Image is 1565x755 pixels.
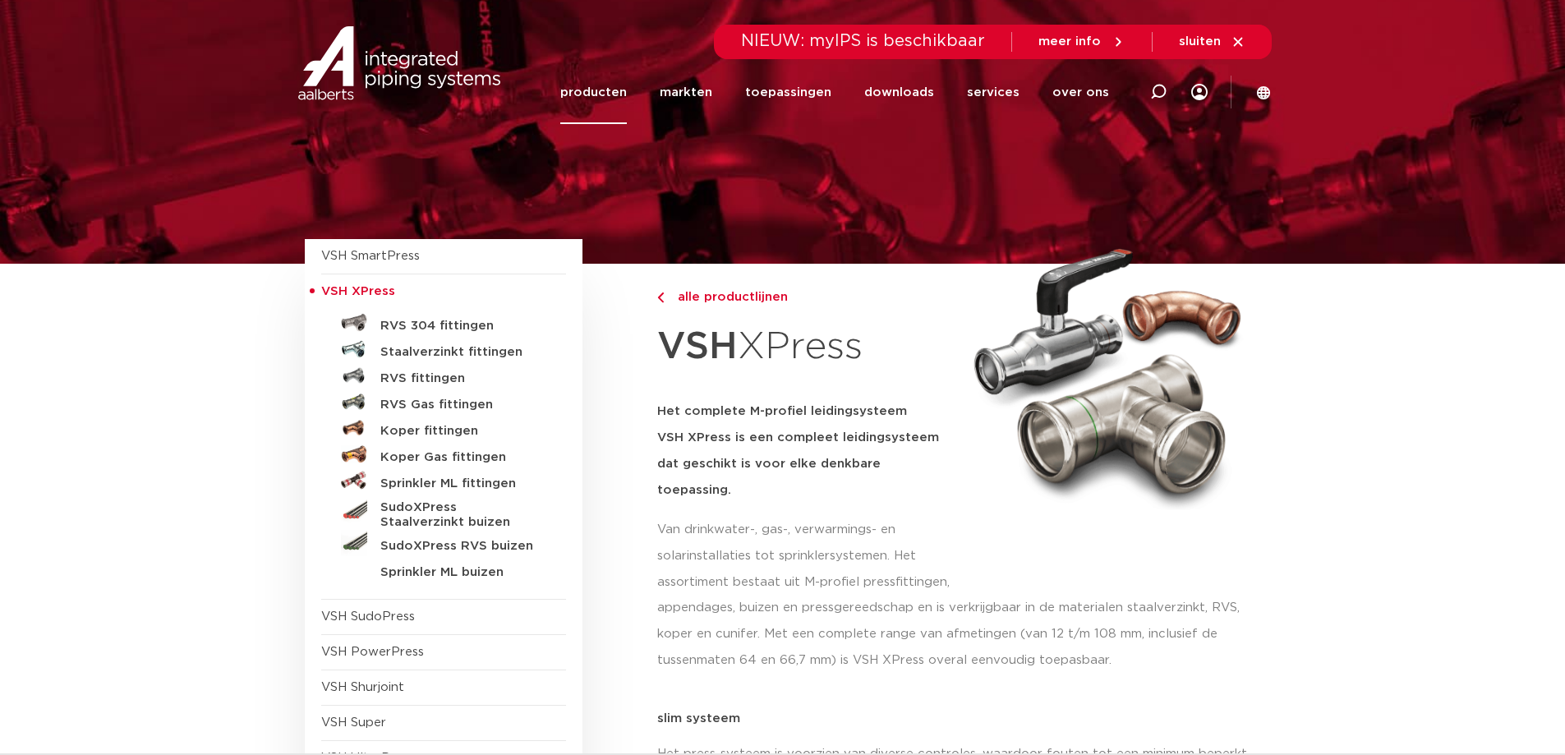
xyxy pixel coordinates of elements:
h5: Koper Gas fittingen [380,450,543,465]
h5: Sprinkler ML buizen [380,565,543,580]
a: VSH Super [321,716,386,729]
span: meer info [1038,35,1101,48]
strong: VSH [657,328,738,366]
span: alle productlijnen [668,291,788,303]
h5: RVS fittingen [380,371,543,386]
a: VSH Shurjoint [321,681,404,693]
span: sluiten [1179,35,1221,48]
a: markten [660,61,712,124]
img: chevron-right.svg [657,292,664,303]
h5: Koper fittingen [380,424,543,439]
a: sluiten [1179,35,1245,49]
a: Koper fittingen [321,415,566,441]
h5: Het complete M-profiel leidingsysteem VSH XPress is een compleet leidingsysteem dat geschikt is v... [657,398,955,504]
a: Sprinkler ML buizen [321,556,566,582]
a: alle productlijnen [657,288,955,307]
a: over ons [1052,61,1109,124]
a: RVS 304 fittingen [321,310,566,336]
a: SudoXPress RVS buizen [321,530,566,556]
p: Van drinkwater-, gas-, verwarmings- en solarinstallaties tot sprinklersystemen. Het assortiment b... [657,517,955,596]
h5: Staalverzinkt fittingen [380,345,543,360]
h5: Sprinkler ML fittingen [380,476,543,491]
span: NIEUW: myIPS is beschikbaar [741,33,985,49]
a: VSH PowerPress [321,646,424,658]
a: SudoXPress Staalverzinkt buizen [321,494,566,530]
p: appendages, buizen en pressgereedschap en is verkrijgbaar in de materialen staalverzinkt, RVS, ko... [657,595,1261,674]
a: Sprinkler ML fittingen [321,467,566,494]
a: VSH SmartPress [321,250,420,262]
a: producten [560,61,627,124]
a: RVS fittingen [321,362,566,389]
a: toepassingen [745,61,831,124]
a: downloads [864,61,934,124]
nav: Menu [560,61,1109,124]
a: RVS Gas fittingen [321,389,566,415]
h1: XPress [657,315,955,379]
a: Koper Gas fittingen [321,441,566,467]
a: VSH SudoPress [321,610,415,623]
h5: RVS Gas fittingen [380,398,543,412]
h5: SudoXPress Staalverzinkt buizen [380,500,543,530]
span: VSH XPress [321,285,395,297]
a: services [967,61,1020,124]
h5: RVS 304 fittingen [380,319,543,334]
p: slim systeem [657,712,1261,725]
a: meer info [1038,35,1125,49]
a: Staalverzinkt fittingen [321,336,566,362]
h5: SudoXPress RVS buizen [380,539,543,554]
